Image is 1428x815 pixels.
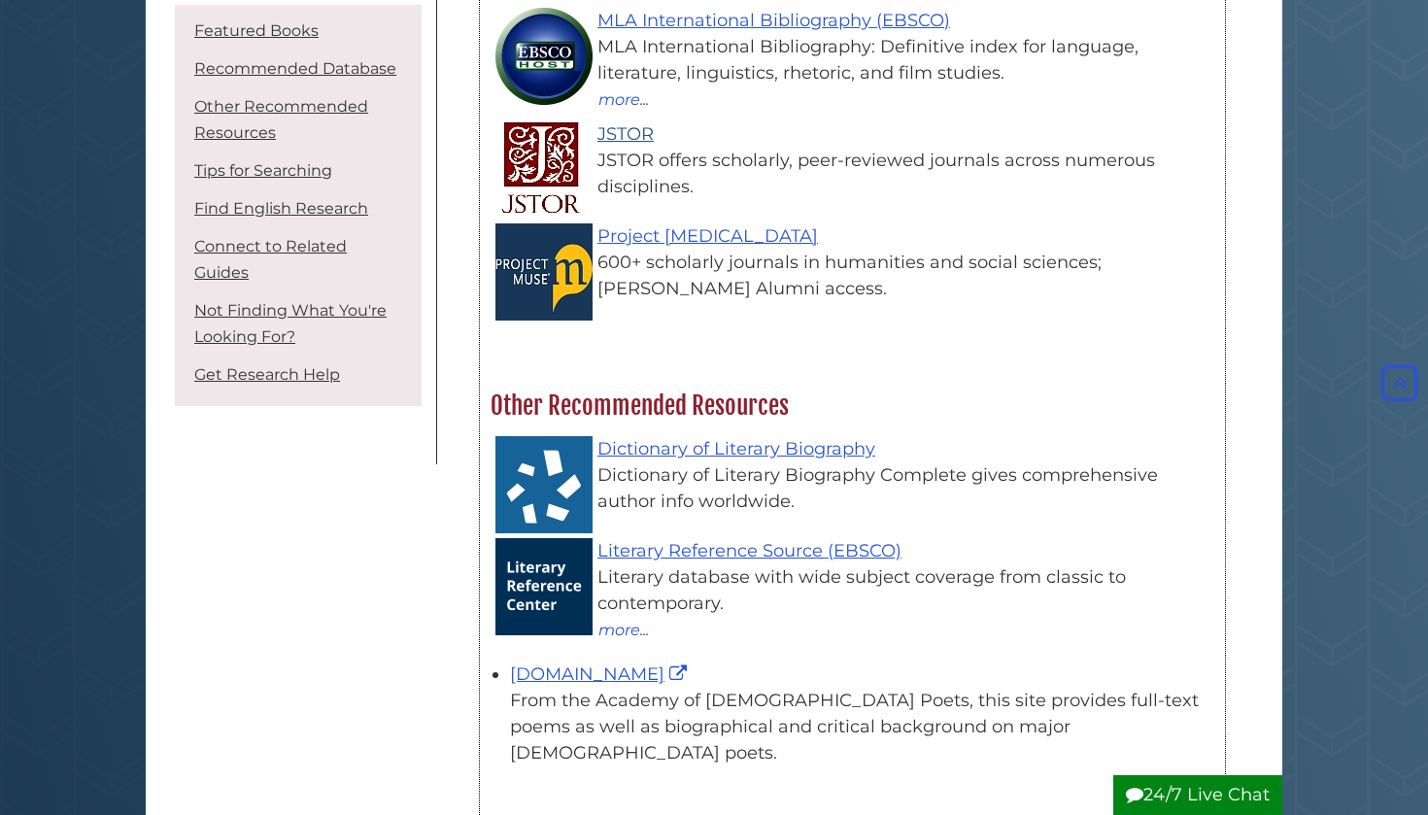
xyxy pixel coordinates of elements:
button: more... [597,617,650,642]
a: MLA International Bibliography (EBSCO) [597,10,950,31]
a: Connect to Related Guides [194,237,347,282]
a: Dictionary of Literary Biography [597,438,875,459]
a: [DOMAIN_NAME] [510,663,692,685]
a: Find English Research [194,199,368,218]
button: more... [597,86,650,112]
a: Literary Reference Source (EBSCO) [597,540,901,561]
a: Tips for Searching [194,161,332,180]
a: Not Finding What You're Looking For? [194,301,387,346]
a: Recommended Database [194,59,396,78]
a: Featured Books [194,21,319,40]
div: From the Academy of [DEMOGRAPHIC_DATA] Poets, this site provides full-text poems as well as biogr... [510,688,1214,766]
div: 600+ scholarly journals in humanities and social sciences; [PERSON_NAME] Alumni access. [510,250,1214,302]
a: JSTOR [597,123,654,145]
a: Other Recommended Resources [194,97,368,142]
div: Dictionary of Literary Biography Complete gives comprehensive author info worldwide. [510,462,1214,515]
a: Back to Top [1377,372,1423,393]
a: Get Research Help [194,365,340,384]
div: MLA International Bibliography: Definitive index for language, literature, linguistics, rhetoric,... [510,34,1214,86]
div: Literary database with wide subject coverage from classic to contemporary. [510,564,1214,617]
div: JSTOR offers scholarly, peer-reviewed journals across numerous disciplines. [510,148,1214,200]
a: Project [MEDICAL_DATA] [597,225,818,247]
h2: Other Recommended Resources [481,391,1224,422]
button: 24/7 Live Chat [1113,775,1282,815]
